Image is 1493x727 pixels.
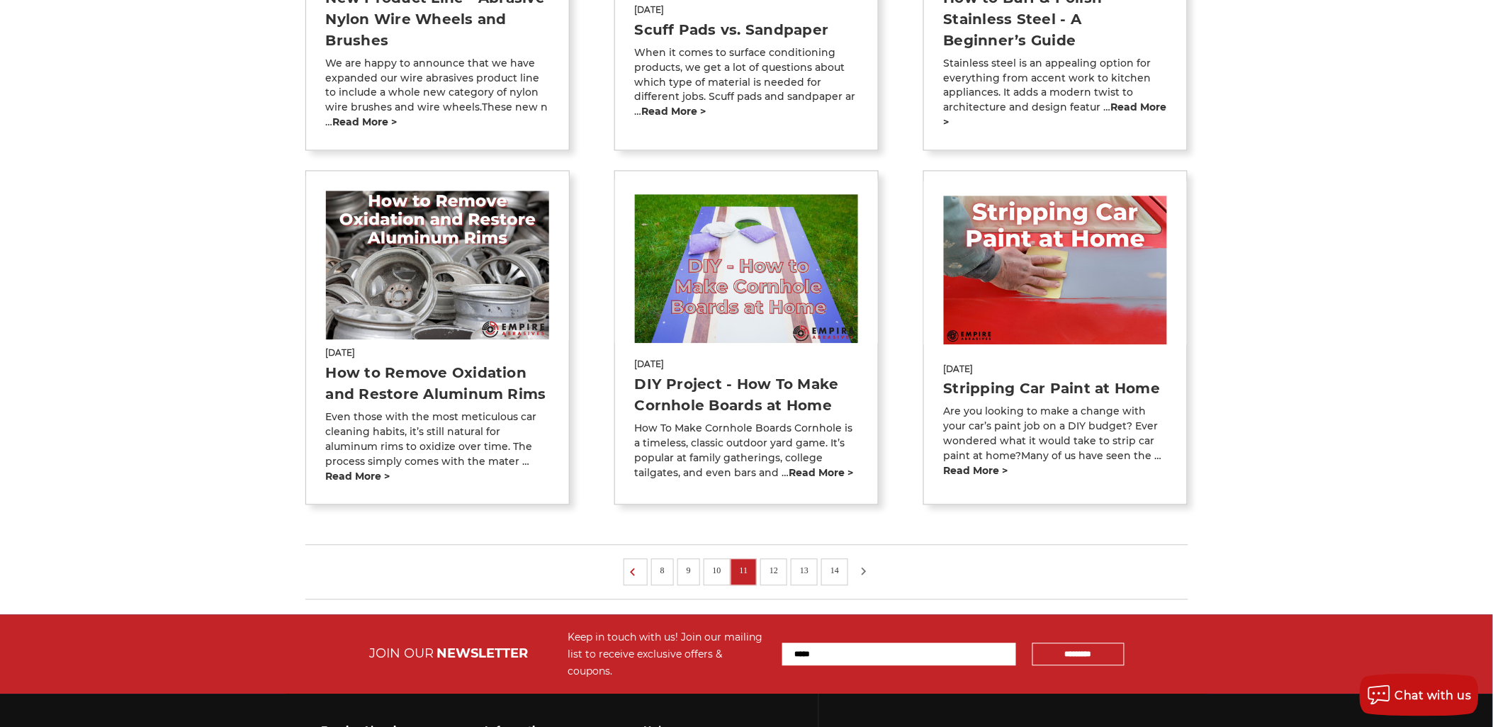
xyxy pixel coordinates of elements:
a: read more > [642,106,706,118]
a: 14 [826,563,844,579]
a: read more > [789,467,854,480]
span: Chat with us [1395,689,1472,702]
a: read more > [326,470,390,483]
p: When it comes to surface conditioning products, we get a lot of questions about which type of mat... [635,45,859,120]
a: 8 [655,563,670,579]
a: 11 [735,563,753,579]
a: read more > [944,465,1008,478]
p: We are happy to announce that we have expanded our wire abrasives product line to include a whole... [326,56,550,130]
span: [DATE] [635,4,859,16]
span: [DATE] [326,347,550,360]
a: Stripping Car Paint at Home [944,381,1161,398]
img: How to Remove Oxidation and Restore Aluminum Rims [326,191,550,340]
div: Keep in touch with us! Join our mailing list to receive exclusive offers & coupons. [568,629,768,680]
a: read more > [944,101,1167,129]
a: 12 [765,563,783,579]
a: 10 [708,563,726,579]
span: NEWSLETTER [436,646,528,662]
a: How to Remove Oxidation and Restore Aluminum Rims [326,365,546,403]
span: [DATE] [944,363,1168,376]
p: How To Make Cornhole Boards Cornhole is a timeless, classic outdoor yard game. It’s popular at fa... [635,422,859,481]
a: 9 [682,563,696,579]
a: DIY Project - How To Make Cornhole Boards at Home [635,376,839,415]
p: Are you looking to make a change with your car’s paint job on a DIY budget? Ever wondered what it... [944,405,1168,479]
button: Chat with us [1360,674,1479,716]
img: DIY Project - How To Make Cornhole Boards at Home [635,195,859,344]
a: read more > [333,116,398,129]
p: Stainless steel is an appealing option for everything from accent work to kitchen appliances. It ... [944,56,1168,130]
span: [DATE] [635,359,859,371]
a: 13 [795,563,813,579]
a: Scuff Pads vs. Sandpaper [635,21,829,38]
span: JOIN OUR [369,646,434,662]
img: Stripping Car Paint at Home [944,196,1168,345]
p: Even those with the most meticulous car cleaning habits, it’s still natural for aluminum rims to ... [326,410,550,485]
